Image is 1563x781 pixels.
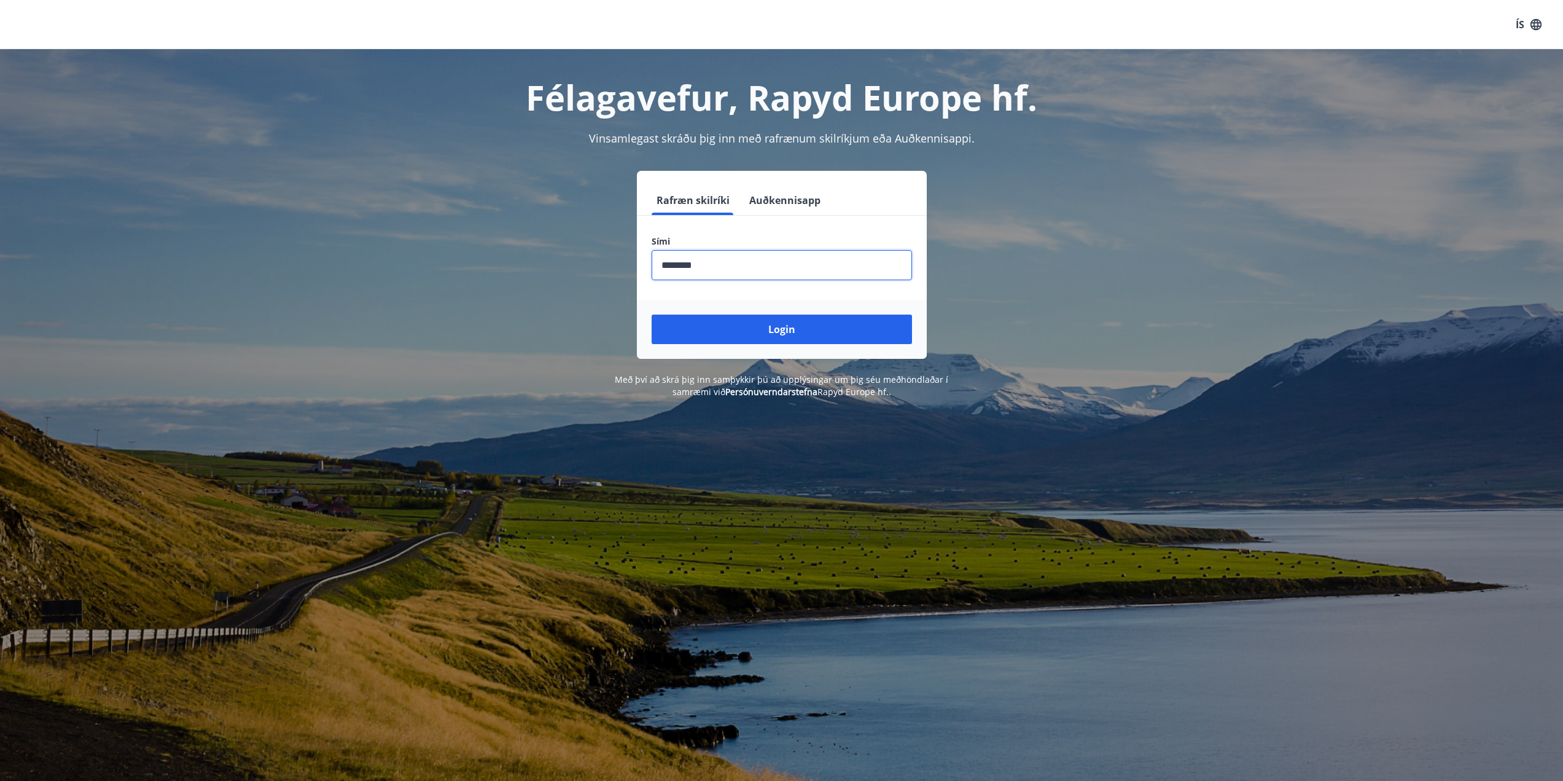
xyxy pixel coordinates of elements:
label: Sími [652,235,912,248]
button: Auðkennisapp [744,186,825,215]
h1: Félagavefur, Rapyd Europe hf. [354,74,1209,120]
button: Rafræn skilríki [652,186,735,215]
span: Vinsamlegast skráðu þig inn með rafrænum skilríkjum eða Auðkennisappi. [589,131,975,146]
button: Login [652,315,912,344]
button: ÍS [1509,14,1548,36]
span: Með því að skrá þig inn samþykkir þú að upplýsingar um þig séu meðhöndlaðar í samræmi við Rapyd E... [615,374,948,398]
a: Persónuverndarstefna [725,386,817,398]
